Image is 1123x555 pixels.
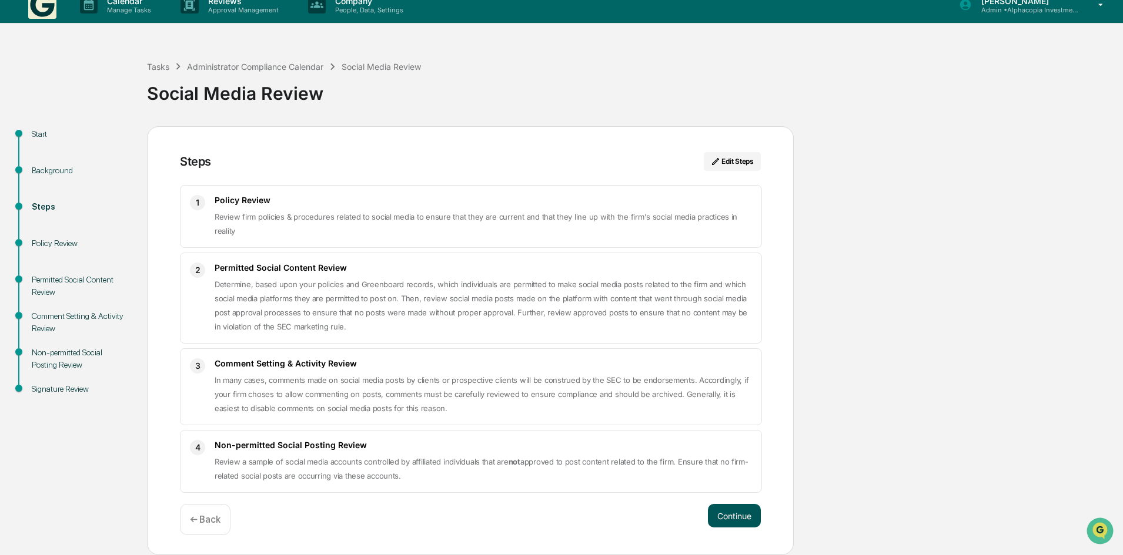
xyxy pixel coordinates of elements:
div: Comment Setting & Activity Review [32,310,128,335]
div: Policy Review [32,237,128,250]
span: [PERSON_NAME] [38,302,96,311]
strong: not [509,457,520,466]
button: Edit Steps [704,152,761,171]
span: • [99,302,103,311]
div: Social Media Review [342,62,421,72]
span: 12:34 PM [181,160,214,170]
span: Determine, based upon your policies and Greenboard records, which individuals are permitted to ma... [215,280,747,331]
span: 12:34 PM [105,302,138,311]
span: 4 [195,440,200,455]
p: ← Back [190,514,220,525]
div: Non-permitted Social Posting Review [32,347,128,371]
div: Permitted Social Content Review [32,274,128,298]
iframe: Open customer support [1085,516,1117,548]
div: Steps [180,154,211,169]
button: back [12,9,26,23]
div: Signature Review [32,383,128,395]
h3: Policy Review [215,195,752,205]
span: 2 [195,263,200,277]
div: Administrator Compliance Calendar [187,62,323,72]
div: Looks like it finally worked. It's just taking a lot longer than usual. [76,110,208,152]
button: Send [203,362,218,376]
img: Go home [31,9,45,23]
img: Jack Rasmussen [12,275,31,294]
img: Jack Rasmussen [12,231,31,250]
div: Social Media Review [147,73,1117,104]
div: I'm trying to attach PDFs and it's not working. Do you know if this is a system wide issue? [76,51,208,93]
p: Admin • Alphacopia Investments [972,6,1081,14]
button: Continue [708,504,761,527]
h3: Comment Setting & Activity Review [215,358,752,368]
div: Tasks [147,62,169,72]
p: Manage Tasks [98,6,157,14]
img: 1746055101610-c473b297-6a78-478c-a979-82029cc54cd1 [24,243,33,252]
span: 3 [195,359,200,373]
p: Approval Management [199,6,285,14]
span: In many cases, comments made on social media posts by clients or prospective clients will be cons... [215,375,748,413]
span: 1 [196,196,199,210]
p: Let me know if there's anything else I can help with! [44,263,198,291]
span: Review a sample of social media accounts controlled by affiliated individuals that are approved t... [215,457,748,480]
h3: Non-permitted Social Posting Review [215,440,752,450]
img: 1746055101610-c473b297-6a78-478c-a979-82029cc54cd1 [24,287,33,297]
p: Hi [PERSON_NAME]! Thanks for reaching out. I'm glad it worked but apologies it took longer than n... [44,190,198,246]
h3: Permitted Social Content Review [215,263,752,273]
div: Background [32,164,128,177]
div: Start [32,128,128,140]
div: Steps [32,201,128,213]
p: People, Data, Settings [326,6,409,14]
span: Review firm policies & procedures related to social media to ensure that they are current and tha... [215,212,737,236]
